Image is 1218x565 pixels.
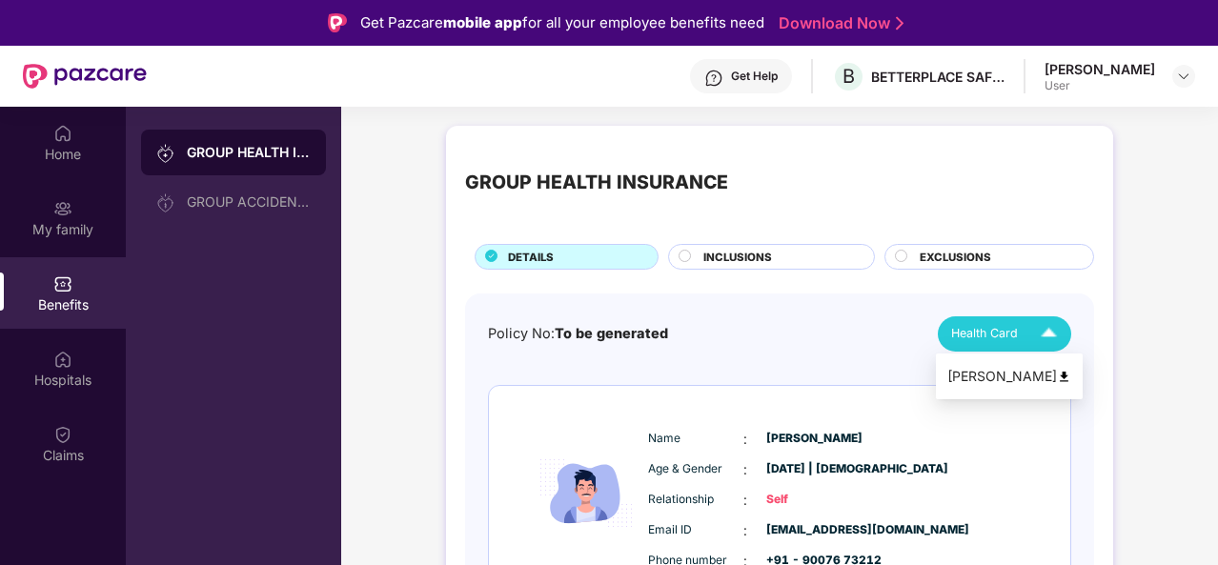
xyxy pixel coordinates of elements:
img: svg+xml;base64,PHN2ZyBpZD0iSGVscC0zMngzMiIgeG1sbnM9Imh0dHA6Ly93d3cudzMub3JnLzIwMDAvc3ZnIiB3aWR0aD... [704,69,723,88]
span: To be generated [555,325,668,341]
span: Age & Gender [648,460,743,478]
img: svg+xml;base64,PHN2ZyBpZD0iQmVuZWZpdHMiIHhtbG5zPSJodHRwOi8vd3d3LnczLm9yZy8yMDAwL3N2ZyIgd2lkdGg9Ij... [53,274,72,293]
span: [DATE] | [DEMOGRAPHIC_DATA] [766,460,862,478]
span: INCLUSIONS [703,249,772,266]
button: Health Card [938,316,1071,352]
img: svg+xml;base64,PHN2ZyBpZD0iSG9zcGl0YWxzIiB4bWxucz0iaHR0cDovL3d3dy53My5vcmcvMjAwMC9zdmciIHdpZHRoPS... [53,350,72,369]
div: Policy No: [488,323,668,345]
span: : [743,459,747,480]
span: Relationship [648,491,743,509]
img: svg+xml;base64,PHN2ZyBpZD0iQ2xhaW0iIHhtbG5zPSJodHRwOi8vd3d3LnczLm9yZy8yMDAwL3N2ZyIgd2lkdGg9IjIwIi... [53,425,72,444]
img: Logo [328,13,347,32]
img: svg+xml;base64,PHN2ZyB3aWR0aD0iMjAiIGhlaWdodD0iMjAiIHZpZXdCb3g9IjAgMCAyMCAyMCIgZmlsbD0ibm9uZSIgeG... [156,193,175,212]
div: [PERSON_NAME] [947,366,1071,387]
div: Get Pazcare for all your employee benefits need [360,11,764,34]
div: [PERSON_NAME] [1045,60,1155,78]
span: : [743,490,747,511]
img: svg+xml;base64,PHN2ZyB3aWR0aD0iMjAiIGhlaWdodD0iMjAiIHZpZXdCb3g9IjAgMCAyMCAyMCIgZmlsbD0ibm9uZSIgeG... [53,199,72,218]
div: GROUP HEALTH INSURANCE [465,168,728,197]
span: Health Card [951,324,1018,343]
div: User [1045,78,1155,93]
a: Download Now [779,13,898,33]
div: Get Help [731,69,778,84]
span: : [743,520,747,541]
img: svg+xml;base64,PHN2ZyB3aWR0aD0iMjAiIGhlaWdodD0iMjAiIHZpZXdCb3g9IjAgMCAyMCAyMCIgZmlsbD0ibm9uZSIgeG... [156,144,175,163]
img: New Pazcare Logo [23,64,147,89]
span: Email ID [648,521,743,539]
span: Name [648,430,743,448]
span: Self [766,491,862,509]
img: svg+xml;base64,PHN2ZyBpZD0iRHJvcGRvd24tMzJ4MzIiIHhtbG5zPSJodHRwOi8vd3d3LnczLm9yZy8yMDAwL3N2ZyIgd2... [1176,69,1191,84]
img: svg+xml;base64,PHN2ZyB4bWxucz0iaHR0cDovL3d3dy53My5vcmcvMjAwMC9zdmciIHdpZHRoPSI0OCIgaGVpZ2h0PSI0OC... [1057,370,1071,384]
span: : [743,429,747,450]
span: DETAILS [508,249,554,266]
div: GROUP ACCIDENTAL INSURANCE [187,194,311,210]
img: Icuh8uwCUCF+XjCZyLQsAKiDCM9HiE6CMYmKQaPGkZKaA32CAAACiQcFBJY0IsAAAAASUVORK5CYII= [1032,317,1066,351]
span: EXCLUSIONS [920,249,991,266]
img: Stroke [896,13,903,33]
div: GROUP HEALTH INSURANCE [187,143,311,162]
span: B [842,65,855,88]
strong: mobile app [443,13,522,31]
span: [EMAIL_ADDRESS][DOMAIN_NAME] [766,521,862,539]
span: [PERSON_NAME] [766,430,862,448]
div: BETTERPLACE SAFETY SOLUTIONS PRIVATE LIMITED [871,68,1005,86]
img: svg+xml;base64,PHN2ZyBpZD0iSG9tZSIgeG1sbnM9Imh0dHA6Ly93d3cudzMub3JnLzIwMDAvc3ZnIiB3aWR0aD0iMjAiIG... [53,124,72,143]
